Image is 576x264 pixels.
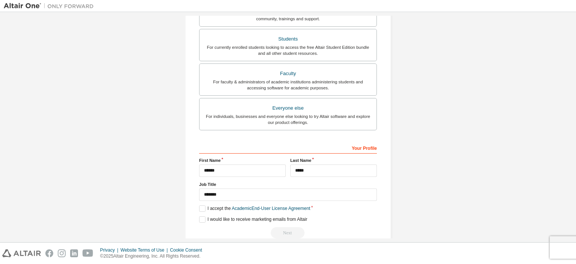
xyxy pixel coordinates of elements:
img: youtube.svg [82,249,93,257]
label: First Name [199,157,286,163]
div: Read and acccept EULA to continue [199,227,377,238]
label: I accept the [199,205,310,212]
div: Website Terms of Use [120,247,170,253]
img: linkedin.svg [70,249,78,257]
div: For faculty & administrators of academic institutions administering students and accessing softwa... [204,79,372,91]
div: Privacy [100,247,120,253]
p: © 2025 Altair Engineering, Inc. All Rights Reserved. [100,253,207,259]
div: Your Profile [199,142,377,154]
label: Job Title [199,181,377,187]
img: Altair One [4,2,97,10]
div: Students [204,34,372,44]
img: altair_logo.svg [2,249,41,257]
div: Faculty [204,68,372,79]
div: For currently enrolled students looking to access the free Altair Student Edition bundle and all ... [204,44,372,56]
div: For individuals, businesses and everyone else looking to try Altair software and explore our prod... [204,113,372,125]
img: instagram.svg [58,249,66,257]
div: Everyone else [204,103,372,113]
div: Cookie Consent [170,247,206,253]
div: For existing customers looking to access software downloads, HPC resources, community, trainings ... [204,10,372,22]
label: I would like to receive marketing emails from Altair [199,216,307,223]
img: facebook.svg [45,249,53,257]
label: Last Name [290,157,377,163]
a: Academic End-User License Agreement [232,206,310,211]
